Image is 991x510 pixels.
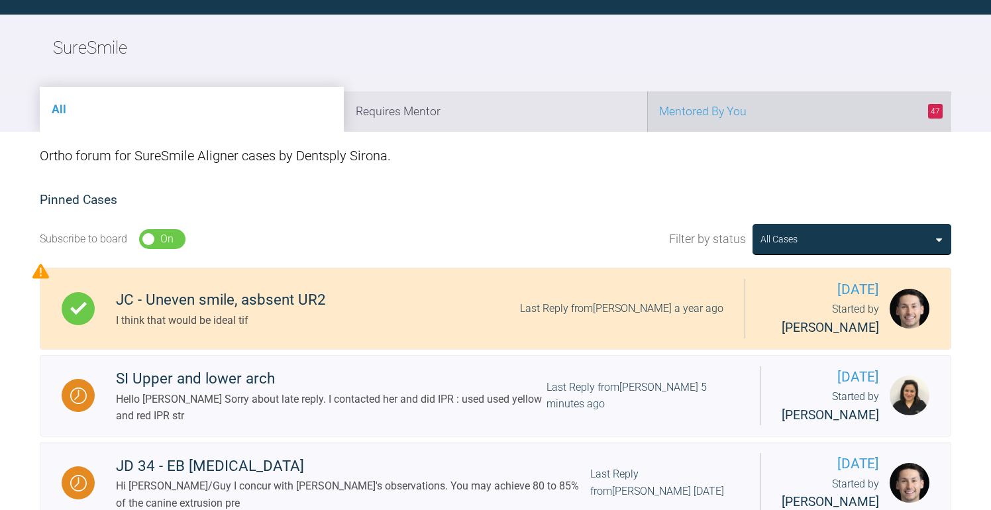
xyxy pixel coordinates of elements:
div: Last Reply from [PERSON_NAME] a year ago [520,300,723,317]
a: WaitingSI Upper and lower archHello [PERSON_NAME] Sorry about late reply. I contacted her and did... [40,355,951,437]
li: Requires Mentor [344,91,648,132]
div: Last Reply from [PERSON_NAME] 5 minutes ago [547,379,739,413]
span: [PERSON_NAME] [782,494,879,509]
img: Waiting [70,475,87,491]
img: Priority [32,263,49,280]
div: SI Upper and lower arch [116,367,547,391]
div: Started by [782,388,879,425]
img: Waiting [70,387,87,404]
img: Complete [70,300,87,317]
div: All Cases [760,232,798,246]
div: Ortho forum for SureSmile Aligner cases by Dentsply Sirona. [40,132,951,179]
img: Jack Dowling [890,463,929,503]
div: Subscribe to board [40,230,127,248]
span: [DATE] [782,453,879,475]
li: Mentored By You [647,91,951,132]
div: I think that would be ideal tif [116,312,326,329]
span: [PERSON_NAME] [782,407,879,423]
span: [PERSON_NAME] [782,320,879,335]
span: [DATE] [766,279,879,301]
div: Hello [PERSON_NAME] Sorry about late reply. I contacted her and did IPR : used used yellow and re... [116,391,547,425]
h2: SureSmile [53,34,127,62]
div: Last Reply from [PERSON_NAME] [DATE] [590,466,739,499]
div: JD 34 - EB [MEDICAL_DATA] [116,454,590,478]
span: [DATE] [782,366,879,388]
img: Jack Dowling [890,289,929,329]
div: On [160,230,174,248]
div: JC - Uneven smile, asbsent UR2 [116,288,326,312]
div: Started by [766,301,879,338]
span: Filter by status [669,230,746,249]
img: Swati Anand [890,376,929,415]
a: CompleteJC - Uneven smile, asbsent UR2I think that would be ideal tifLast Reply from[PERSON_NAME]... [40,268,951,350]
span: 47 [928,104,943,119]
li: All [40,87,344,132]
h2: Pinned Cases [40,190,951,211]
